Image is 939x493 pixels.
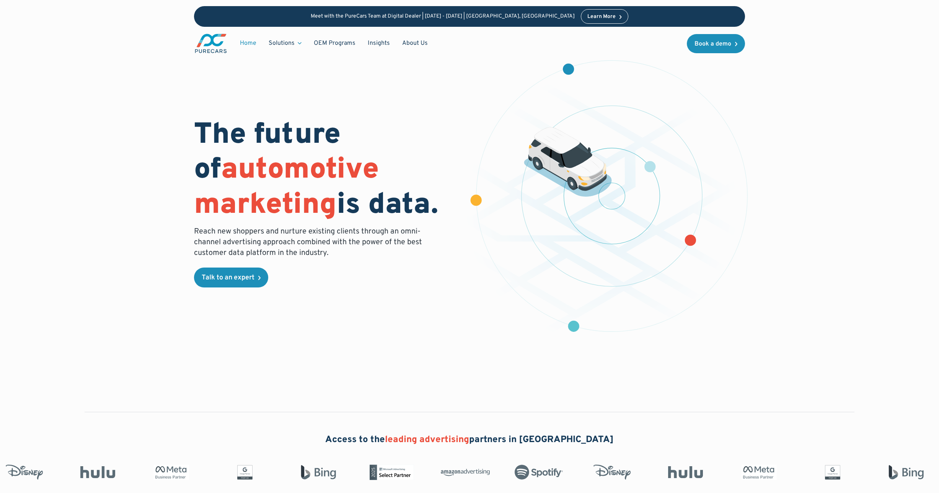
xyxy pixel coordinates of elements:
span: leading advertising [385,434,469,446]
img: Disney [585,465,634,480]
span: automotive marketing [194,152,379,224]
img: Google Partner [805,465,854,480]
div: Learn More [587,14,616,20]
img: Amazon Advertising [438,466,487,478]
div: Talk to an expert [202,274,254,281]
a: OEM Programs [308,36,362,51]
img: Hulu [71,466,120,478]
div: Solutions [262,36,308,51]
a: Learn More [581,9,628,24]
img: Google Partner [218,465,267,480]
img: illustration of a vehicle [524,127,612,197]
a: Talk to an expert [194,268,268,287]
a: Home [234,36,262,51]
a: About Us [396,36,434,51]
a: Book a demo [687,34,745,53]
img: Microsoft Advertising Partner [365,465,414,480]
a: main [194,33,228,54]
img: Hulu [659,466,708,478]
h1: The future of is data. [194,118,460,223]
div: Solutions [269,39,295,47]
img: purecars logo [194,33,228,54]
h2: Access to the partners in [GEOGRAPHIC_DATA] [325,434,614,447]
img: Bing [291,465,340,480]
p: Meet with the PureCars Team at Digital Dealer | [DATE] - [DATE] | [GEOGRAPHIC_DATA], [GEOGRAPHIC_... [311,13,575,20]
img: Meta Business Partner [144,465,193,480]
a: Insights [362,36,396,51]
img: Spotify [512,465,561,480]
p: Reach new shoppers and nurture existing clients through an omni-channel advertising approach comb... [194,226,427,258]
img: Meta Business Partner [732,465,781,480]
div: Book a demo [694,41,731,47]
img: Bing [879,465,928,480]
